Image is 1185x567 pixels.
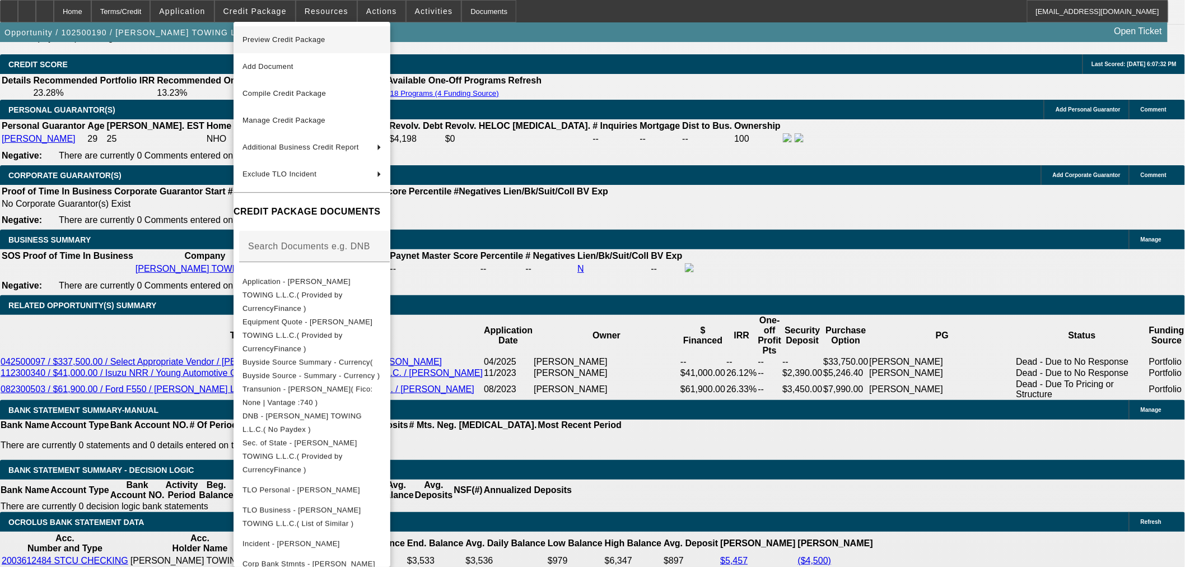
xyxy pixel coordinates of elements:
[242,35,325,44] span: Preview Credit Package
[234,315,390,355] button: Equipment Quote - MATCHETT TOWING L.L.C.( Provided by CurrencyFinance )
[242,170,316,178] span: Exclude TLO Incident
[242,116,325,124] span: Manage Credit Package
[234,530,390,557] button: Incident - Matchett, Michael
[234,382,390,409] button: Transunion - Matchett, Michael( Fico: None | Vantage :740 )
[248,241,370,250] mat-label: Search Documents e.g. DNB
[242,357,380,379] span: Buyside Source Summary - Currency( Buyside Source - Summary - Currency )
[242,505,361,527] span: TLO Business - [PERSON_NAME] TOWING L.L.C.( List of Similar )
[234,205,390,219] h4: CREDIT PACKAGE DOCUMENTS
[242,317,372,352] span: Equipment Quote - [PERSON_NAME] TOWING L.L.C.( Provided by CurrencyFinance )
[234,275,390,315] button: Application - MATCHETT TOWING L.L.C.( Provided by CurrencyFinance )
[242,384,373,406] span: Transunion - [PERSON_NAME]( Fico: None | Vantage :740 )
[242,89,326,97] span: Compile Credit Package
[242,277,351,312] span: Application - [PERSON_NAME] TOWING L.L.C.( Provided by CurrencyFinance )
[234,476,390,503] button: TLO Personal - Matchett, Michael
[242,539,340,547] span: Incident - [PERSON_NAME]
[242,411,362,433] span: DNB - [PERSON_NAME] TOWING L.L.C.( No Paydex )
[242,62,293,71] span: Add Document
[242,485,360,494] span: TLO Personal - [PERSON_NAME]
[234,436,390,476] button: Sec. of State - MATCHETT TOWING L.L.C.( Provided by CurrencyFinance )
[234,503,390,530] button: TLO Business - MATCHETT TOWING L.L.C.( List of Similar )
[234,355,390,382] button: Buyside Source Summary - Currency( Buyside Source - Summary - Currency )
[242,143,359,151] span: Additional Business Credit Report
[242,438,357,473] span: Sec. of State - [PERSON_NAME] TOWING L.L.C.( Provided by CurrencyFinance )
[234,409,390,436] button: DNB - MATCHETT TOWING L.L.C.( No Paydex )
